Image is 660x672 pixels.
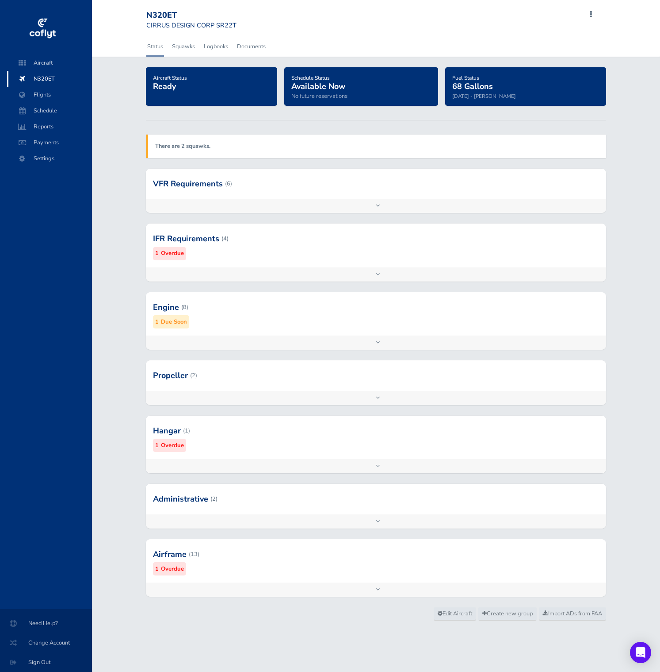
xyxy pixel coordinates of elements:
img: coflyt logo [28,15,57,42]
span: No future reservations [291,92,347,100]
a: There are 2 squawks. [155,142,210,150]
span: Ready [153,81,176,92]
small: Due Soon [161,317,187,327]
div: Open Intercom Messenger [630,642,651,663]
span: 68 Gallons [452,81,493,92]
span: Schedule [16,103,83,119]
small: Overdue [161,564,184,574]
small: Overdue [161,441,184,450]
a: Documents [236,37,267,56]
a: Schedule StatusAvailable Now [291,72,345,92]
small: CIRRUS DESIGN CORP SR22T [146,21,237,30]
span: Need Help? [11,615,81,631]
span: Aircraft [16,55,83,71]
span: Change Account [11,635,81,651]
span: N320ET [16,71,83,87]
span: Settings [16,151,83,166]
span: Sign Out [11,654,81,670]
a: Logbooks [203,37,229,56]
a: Status [146,37,164,56]
a: Create new group [478,607,537,621]
span: Schedule Status [291,74,330,81]
a: Import ADs from FAA [539,607,606,621]
span: Create new group [482,610,533,618]
a: Edit Aircraft [434,607,476,621]
small: [DATE] - [PERSON_NAME] [452,93,516,100]
span: Import ADs from FAA [543,610,602,618]
a: Squawks [171,37,196,56]
span: Edit Aircraft [438,610,472,618]
div: N320ET [146,11,237,20]
span: Reports [16,119,83,135]
small: Overdue [161,249,184,258]
span: Fuel Status [452,74,479,81]
span: Flights [16,87,83,103]
span: Payments [16,135,83,151]
span: Aircraft Status [153,74,187,81]
span: Available Now [291,81,345,92]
